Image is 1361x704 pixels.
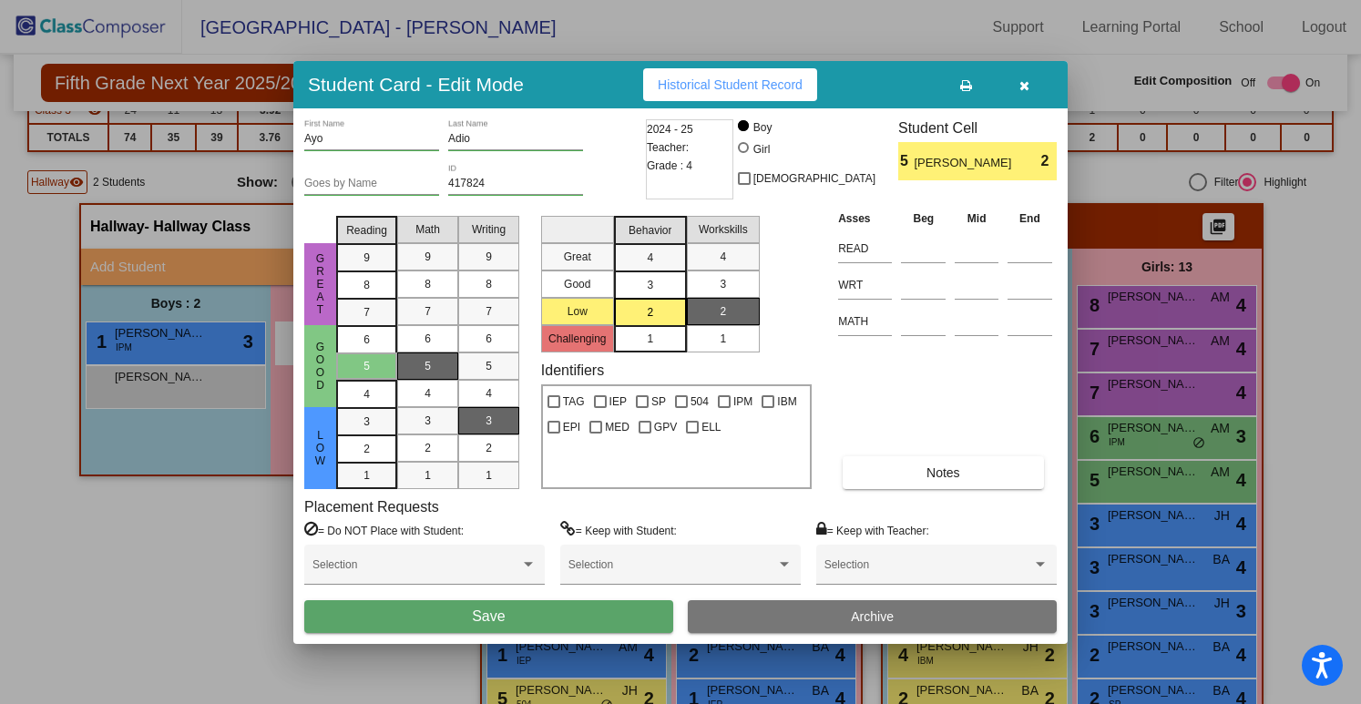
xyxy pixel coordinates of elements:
span: 1 [425,467,431,484]
span: 2 [647,304,653,321]
span: 8 [425,276,431,292]
span: 7 [363,304,370,321]
label: = Keep with Student: [560,521,677,539]
span: Save [472,608,505,624]
span: [DEMOGRAPHIC_DATA] [753,168,875,189]
span: GPV [654,416,677,438]
span: Writing [472,221,506,238]
span: Workskills [699,221,748,238]
span: 8 [486,276,492,292]
span: 2 [720,303,726,320]
input: goes by name [304,178,439,190]
span: 3 [363,413,370,430]
h3: Student Cell [898,119,1057,137]
input: Enter ID [448,178,583,190]
span: 2 [1041,150,1057,172]
span: 4 [363,386,370,403]
span: Teacher: [647,138,689,157]
th: End [1003,209,1057,229]
input: assessment [838,308,892,335]
span: MED [605,416,629,438]
span: TAG [563,391,585,413]
span: Historical Student Record [658,77,803,92]
span: Reading [346,222,387,239]
span: 7 [486,303,492,320]
span: Behavior [629,222,671,239]
button: Historical Student Record [643,68,817,101]
label: Placement Requests [304,498,439,515]
span: 4 [425,385,431,402]
label: = Do NOT Place with Student: [304,521,464,539]
span: 7 [425,303,431,320]
span: 4 [720,249,726,265]
span: Archive [851,609,894,624]
span: 3 [486,413,492,429]
h3: Student Card - Edit Mode [308,73,524,96]
button: Notes [843,456,1043,489]
span: Notes [926,465,960,480]
span: 6 [363,332,370,348]
span: 1 [363,467,370,484]
span: 3 [425,413,431,429]
span: 1 [720,331,726,347]
span: 6 [486,331,492,347]
span: Low [312,429,329,467]
span: Great [312,252,329,316]
span: 3 [720,276,726,292]
span: 3 [647,277,653,293]
span: IEP [609,391,627,413]
label: Identifiers [541,362,604,379]
span: 6 [425,331,431,347]
span: 9 [425,249,431,265]
span: Good [312,341,329,392]
span: EPI [563,416,580,438]
button: Save [304,600,673,633]
span: 8 [363,277,370,293]
span: 9 [486,249,492,265]
div: Girl [752,141,771,158]
span: 5 [486,358,492,374]
span: 5 [363,358,370,374]
span: 9 [363,250,370,266]
span: 4 [647,250,653,266]
span: 2 [425,440,431,456]
span: ELL [701,416,721,438]
label: = Keep with Teacher: [816,521,929,539]
div: Boy [752,119,773,136]
span: 1 [647,331,653,347]
span: 4 [486,385,492,402]
span: 2 [486,440,492,456]
span: [PERSON_NAME] [914,154,1015,172]
span: 1 [486,467,492,484]
span: 2 [363,441,370,457]
th: Mid [950,209,1003,229]
span: SP [651,391,666,413]
th: Beg [896,209,950,229]
span: Grade : 4 [647,157,692,175]
span: 5 [425,358,431,374]
input: assessment [838,271,892,299]
span: IPM [733,391,752,413]
span: 504 [691,391,709,413]
span: 2024 - 25 [647,120,693,138]
input: assessment [838,235,892,262]
span: 5 [898,150,914,172]
span: Math [415,221,440,238]
th: Asses [834,209,896,229]
button: Archive [688,600,1057,633]
span: IBM [777,391,796,413]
